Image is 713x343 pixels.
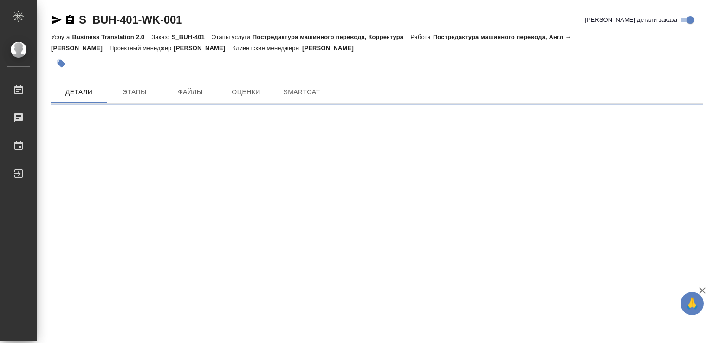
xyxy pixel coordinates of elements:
[232,45,302,52] p: Клиентские менеджеры
[681,292,704,315] button: 🙏
[168,86,213,98] span: Файлы
[279,86,324,98] span: SmartCat
[112,86,157,98] span: Этапы
[174,45,232,52] p: [PERSON_NAME]
[72,33,151,40] p: Business Translation 2.0
[224,86,268,98] span: Оценки
[212,33,253,40] p: Этапы услуги
[110,45,174,52] p: Проектный менеджер
[65,14,76,26] button: Скопировать ссылку
[684,294,700,313] span: 🙏
[585,15,677,25] span: [PERSON_NAME] детали заказа
[51,33,72,40] p: Услуга
[253,33,410,40] p: Постредактура машинного перевода, Корректура
[51,14,62,26] button: Скопировать ссылку для ЯМессенджера
[79,13,182,26] a: S_BUH-401-WK-001
[151,33,171,40] p: Заказ:
[57,86,101,98] span: Детали
[51,53,71,74] button: Добавить тэг
[172,33,212,40] p: S_BUH-401
[410,33,433,40] p: Работа
[302,45,361,52] p: [PERSON_NAME]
